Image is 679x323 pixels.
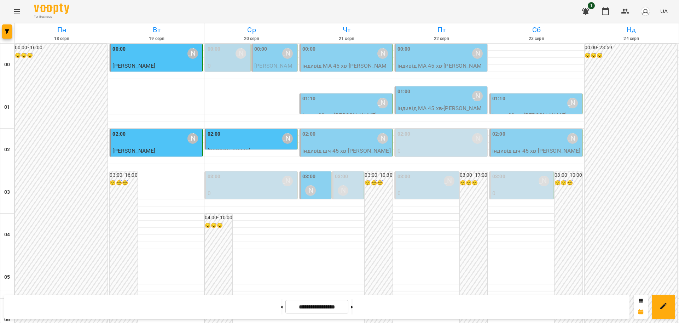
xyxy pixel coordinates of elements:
[300,35,393,42] h6: 21 серп
[472,48,483,59] div: Вовк Галина
[490,24,582,35] h6: Сб
[335,199,362,207] p: 0
[282,176,293,186] div: Вовк Галина
[585,35,678,42] h6: 24 серп
[657,5,671,18] button: UA
[208,189,296,198] p: 0
[588,2,595,9] span: 1
[208,173,221,181] label: 03:00
[205,24,298,35] h6: Ср
[397,104,486,121] p: індивід МА 45 хв - [PERSON_NAME]
[490,35,582,42] h6: 23 серп
[585,24,678,35] h6: Нд
[585,52,677,59] h6: 😴😴😴
[555,179,582,187] h6: 😴😴😴
[377,98,388,108] div: Вовк Галина
[302,95,315,103] label: 01:10
[205,222,232,229] h6: 😴😴😴
[112,45,126,53] label: 00:00
[110,24,203,35] h6: Вт
[16,35,108,42] h6: 18 серп
[395,24,488,35] h6: Пт
[397,88,411,96] label: 01:00
[302,130,315,138] label: 02:00
[112,130,126,138] label: 02:00
[492,173,505,181] label: 03:00
[208,45,221,53] label: 00:00
[397,155,486,172] p: індивід шч 45 хв ([PERSON_NAME])
[236,48,246,59] div: Вовк Галина
[585,44,677,52] h6: 00:00 - 23:59
[395,35,488,42] h6: 22 серп
[492,130,505,138] label: 02:00
[555,171,582,179] h6: 03:00 - 10:00
[302,111,390,120] p: Індив 30 хв - [PERSON_NAME]
[187,133,198,144] div: Вовк Галина
[16,24,108,35] h6: Пн
[302,45,315,53] label: 00:00
[397,147,486,155] p: 0
[254,62,292,78] span: [PERSON_NAME]
[208,70,249,95] p: індивід шч 45 хв ([PERSON_NAME])
[112,155,201,164] p: індивід шч 45 хв
[205,214,232,222] h6: 04:00 - 10:00
[112,147,155,154] span: [PERSON_NAME]
[4,146,10,154] h6: 02
[4,273,10,281] h6: 05
[300,24,393,35] h6: Чт
[208,130,221,138] label: 02:00
[208,147,250,154] span: [PERSON_NAME]
[282,48,293,59] div: Вовк Галина
[660,7,668,15] span: UA
[377,133,388,144] div: Вовк Галина
[472,91,483,101] div: Вовк Галина
[302,62,390,78] p: індивід МА 45 хв - [PERSON_NAME]
[492,147,580,155] p: індивід шч 45 хв - [PERSON_NAME]
[112,70,201,79] p: індивід МА 45 хв
[15,52,108,59] h6: 😴😴😴
[254,45,267,53] label: 00:00
[302,147,390,155] p: індивід шч 45 хв - [PERSON_NAME]
[640,6,650,16] img: avatar_s.png
[110,35,203,42] h6: 19 серп
[187,48,198,59] div: Вовк Галина
[365,179,392,187] h6: 😴😴😴
[338,185,348,196] div: Вовк Галина
[4,61,10,69] h6: 00
[302,173,315,181] label: 03:00
[205,35,298,42] h6: 20 серп
[365,171,392,179] h6: 03:00 - 10:30
[4,103,10,111] h6: 01
[444,176,454,186] div: Вовк Галина
[208,198,296,214] p: індивід МА 45 хв ([PERSON_NAME])
[397,62,486,78] p: індивід МА 45 хв - [PERSON_NAME]
[567,133,578,144] div: Вовк Галина
[377,48,388,59] div: Вовк Галина
[110,179,137,187] h6: 😴😴😴
[282,133,293,144] div: Вовк Галина
[305,185,316,196] div: Вовк Галина
[34,15,69,19] span: For Business
[492,189,552,198] p: 0
[397,173,411,181] label: 03:00
[397,189,457,198] p: 0
[15,44,108,52] h6: 00:00 - 16:00
[110,171,137,179] h6: 03:00 - 16:00
[460,171,487,179] h6: 03:00 - 17:00
[8,3,25,20] button: Menu
[208,62,249,70] p: 0
[472,133,483,144] div: Вовк Галина
[492,95,505,103] label: 01:10
[539,176,549,186] div: Вовк Галина
[460,179,487,187] h6: 😴😴😴
[397,130,411,138] label: 02:00
[4,188,10,196] h6: 03
[492,198,552,214] p: індивід шч 45 хв ([PERSON_NAME])
[112,62,155,69] span: [PERSON_NAME]
[34,4,69,14] img: Voopty Logo
[492,111,580,120] p: Індив 30 хв - [PERSON_NAME]
[397,45,411,53] label: 00:00
[567,98,578,108] div: Вовк Галина
[397,198,457,214] p: індивід шч 45 хв ([PERSON_NAME])
[335,173,348,181] label: 03:00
